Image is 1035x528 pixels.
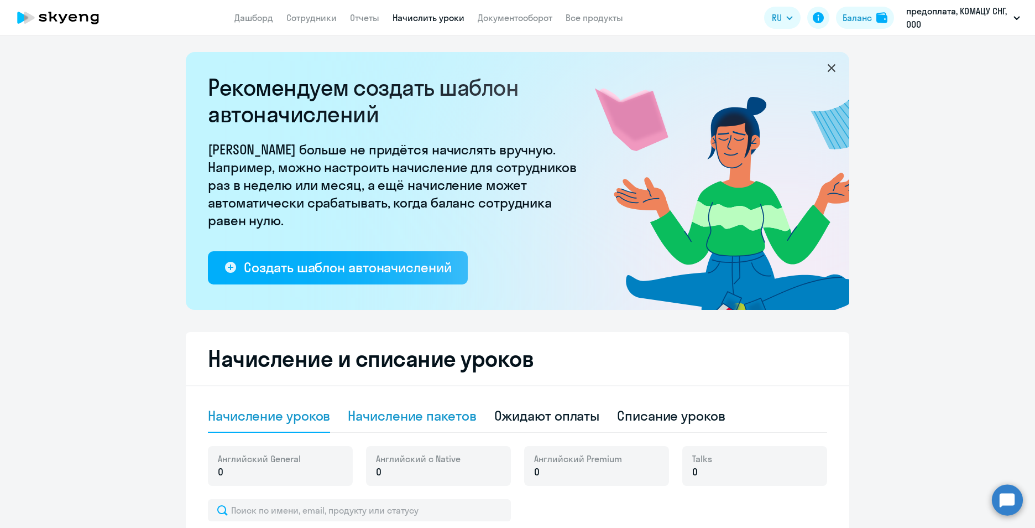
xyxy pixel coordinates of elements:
button: Создать шаблон автоначислений [208,251,468,284]
h2: Начисление и списание уроков [208,345,827,372]
span: 0 [218,465,223,479]
span: 0 [534,465,540,479]
a: Сотрудники [286,12,337,23]
p: [PERSON_NAME] больше не придётся начислять вручную. Например, можно настроить начисление для сотр... [208,141,584,229]
input: Поиск по имени, email, продукту или статусу [208,499,511,521]
span: Английский с Native [376,453,461,465]
div: Начисление пакетов [348,407,476,425]
a: Все продукты [566,12,623,23]
img: balance [876,12,887,23]
a: Дашборд [234,12,273,23]
div: Создать шаблон автоначислений [244,258,451,276]
span: 0 [692,465,698,479]
button: предоплата, КОМАЦУ СНГ, ООО [901,4,1026,31]
div: Начисление уроков [208,407,330,425]
p: предоплата, КОМАЦУ СНГ, ООО [906,4,1009,31]
span: Английский General [218,453,301,465]
div: Списание уроков [617,407,725,425]
span: Talks [692,453,712,465]
button: Балансbalance [836,7,894,29]
div: Баланс [843,11,872,24]
span: Английский Premium [534,453,622,465]
span: 0 [376,465,381,479]
a: Отчеты [350,12,379,23]
a: Документооборот [478,12,552,23]
a: Начислить уроки [393,12,464,23]
h2: Рекомендуем создать шаблон автоначислений [208,74,584,127]
button: RU [764,7,801,29]
span: RU [772,11,782,24]
div: Ожидают оплаты [494,407,600,425]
